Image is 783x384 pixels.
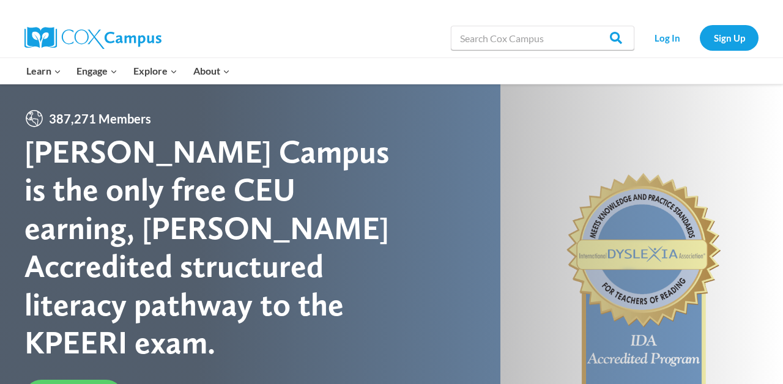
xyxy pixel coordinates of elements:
[24,27,161,49] img: Cox Campus
[640,25,694,50] a: Log In
[24,133,391,361] div: [PERSON_NAME] Campus is the only free CEU earning, [PERSON_NAME] Accredited structured literacy p...
[193,63,230,79] span: About
[18,58,237,84] nav: Primary Navigation
[44,109,156,128] span: 387,271 Members
[26,63,61,79] span: Learn
[76,63,117,79] span: Engage
[700,25,759,50] a: Sign Up
[451,26,634,50] input: Search Cox Campus
[640,25,759,50] nav: Secondary Navigation
[133,63,177,79] span: Explore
